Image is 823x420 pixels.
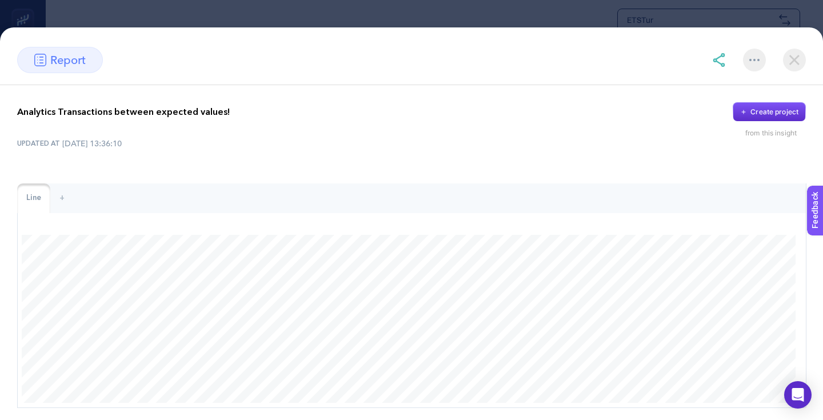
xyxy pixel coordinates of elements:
[784,381,812,409] div: Open Intercom Messenger
[34,54,47,66] img: report
[745,129,806,138] div: from this insight
[733,102,806,122] button: Create project
[62,138,122,149] time: [DATE] 13:36:10
[17,105,230,119] p: Analytics Transactions between expected values!
[17,183,50,213] div: Line
[783,49,806,71] img: close-dialog
[749,59,760,61] img: More options
[17,139,60,148] span: UPDATED AT
[750,107,798,117] div: Create project
[7,3,43,13] span: Feedback
[50,51,86,69] span: report
[50,183,74,213] div: +
[712,53,726,67] img: share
